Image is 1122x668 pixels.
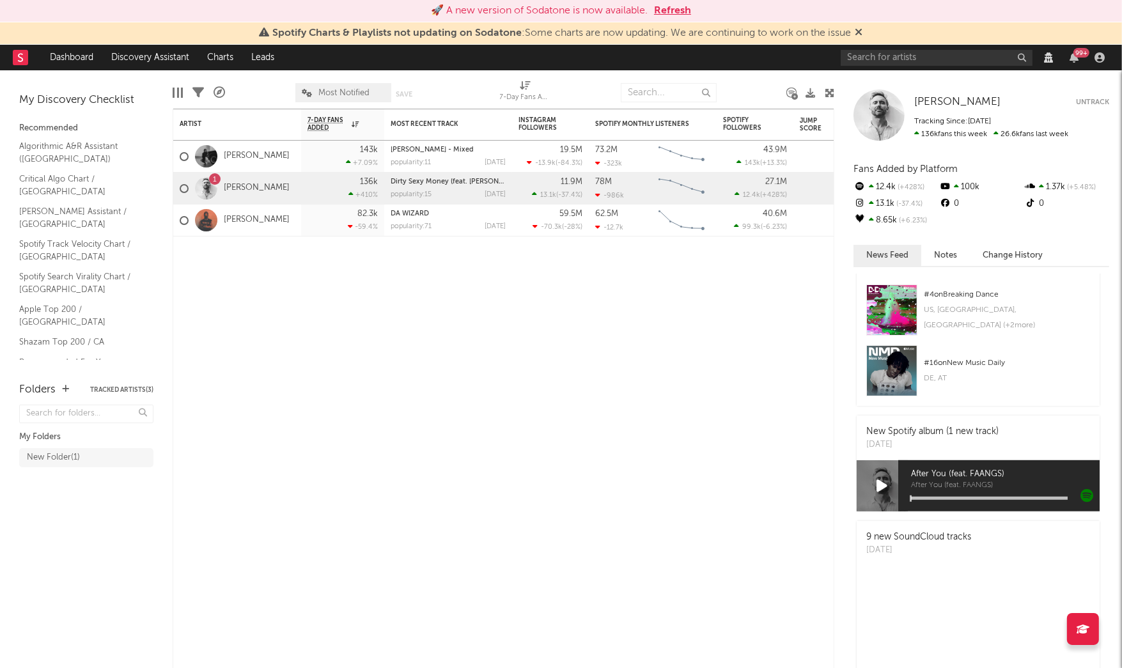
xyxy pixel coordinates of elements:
div: New Folder ( 1 ) [27,450,80,465]
div: ( ) [533,222,582,231]
a: [PERSON_NAME] [224,215,290,226]
span: +13.3 % [762,160,785,167]
div: 72.0 [800,149,851,164]
div: DE, AT [924,371,1090,386]
div: popularity: 11 [391,159,431,166]
div: popularity: 71 [391,223,432,230]
div: Edit Columns [173,77,183,109]
div: -59.4 % [348,222,378,231]
a: Leads [242,45,283,70]
div: -12.7k [595,223,623,231]
span: Spotify Charts & Playlists not updating on Sodatone [273,28,522,38]
div: 100k [939,179,1024,196]
div: 40.6M [763,210,787,218]
button: Untrack [1076,96,1109,109]
div: # 4 on Breaking Dance [924,287,1090,302]
a: [PERSON_NAME] [224,151,290,162]
a: [PERSON_NAME] Assistant / [GEOGRAPHIC_DATA] [19,205,141,231]
div: US, [GEOGRAPHIC_DATA], [GEOGRAPHIC_DATA] (+ 2 more) [924,302,1090,333]
div: Jump Score [800,117,832,132]
div: 1.37k [1024,179,1109,196]
div: Spotify Monthly Listeners [595,120,691,128]
div: 0 [939,196,1024,212]
div: 73.2M [595,146,618,154]
span: -37.4 % [558,192,580,199]
div: 7-Day Fans Added (7-Day Fans Added) [500,90,551,105]
span: 12.4k [743,192,760,199]
div: Artist [180,120,276,128]
a: [PERSON_NAME] [224,183,290,194]
div: [DATE] [866,544,971,557]
div: DA WIZARD [391,210,506,217]
span: : Some charts are now updating. We are continuing to work on the issue [273,28,852,38]
button: Notes [921,245,970,266]
div: +410 % [348,190,378,199]
div: My Folders [19,430,153,445]
span: After You (feat. FAANGS) [911,467,1100,482]
div: A&R Pipeline [214,77,225,109]
a: Discovery Assistant [102,45,198,70]
a: Dirty Sexy Money (feat. [PERSON_NAME] & French [US_STATE]) - [PERSON_NAME] Remix [391,178,684,185]
button: Refresh [654,3,691,19]
a: #16onNew Music DailyDE, AT [857,345,1100,406]
div: 13.1k [853,196,939,212]
span: Tracking Since: [DATE] [914,118,991,125]
svg: Chart title [653,205,710,237]
div: Filters [192,77,204,109]
div: 73.2 [800,213,851,228]
button: Tracked Artists(3) [90,387,153,393]
span: After You (feat. FAANGS) [911,482,1100,490]
div: 82.3k [357,210,378,218]
a: Dashboard [41,45,102,70]
button: Change History [970,245,1056,266]
input: Search for folders... [19,405,153,423]
div: 8.65k [853,212,939,229]
span: -6.23 % [763,224,785,231]
div: 12.4k [853,179,939,196]
div: Most Recent Track [391,120,487,128]
a: Spotify Search Virality Chart / [GEOGRAPHIC_DATA] [19,270,141,296]
span: 143k [745,160,760,167]
input: Search for artists [841,50,1032,66]
a: [PERSON_NAME] [914,96,1001,109]
span: 13.1k [540,192,556,199]
div: [DATE] [485,159,506,166]
div: [DATE] [485,223,506,230]
span: 7-Day Fans Added [308,116,348,132]
span: +428 % [762,192,785,199]
span: -28 % [564,224,580,231]
div: 🚀 A new version of Sodatone is now available. [431,3,648,19]
button: Save [396,91,412,98]
div: 9 new SoundCloud tracks [866,531,971,544]
a: Shazam Top 200 / CA [19,335,141,349]
div: 136k [360,178,378,186]
button: 99+ [1070,52,1079,63]
div: Folders [19,382,56,398]
a: Spotify Track Velocity Chart / [GEOGRAPHIC_DATA] [19,237,141,263]
div: +7.09 % [346,159,378,167]
div: 27.1M [765,178,787,186]
div: My Discovery Checklist [19,93,153,108]
span: -70.3k [541,224,562,231]
div: Recommended [19,121,153,136]
a: [PERSON_NAME] - Mixed [391,146,474,153]
div: 19.5M [560,146,582,154]
div: 43.9M [763,146,787,154]
span: Most Notified [318,89,370,97]
div: 68.3 [800,181,851,196]
a: New Folder(1) [19,448,153,467]
div: Spotify Followers [723,116,768,132]
a: Charts [198,45,242,70]
span: Dismiss [855,28,863,38]
span: +5.48 % [1066,184,1096,191]
span: 99.3k [742,224,761,231]
a: DA WIZARD [391,210,429,217]
svg: Chart title [653,173,710,205]
a: Apple Top 200 / [GEOGRAPHIC_DATA] [19,302,141,329]
a: Recommended For You [19,355,141,369]
div: 59.5M [559,210,582,218]
div: Dirty Sexy Money (feat. Charli XCX & French Montana) - Mesto Remix [391,178,506,185]
div: 0 [1024,196,1109,212]
div: 62.5M [595,210,618,218]
div: Luther - Mixed [391,146,506,153]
